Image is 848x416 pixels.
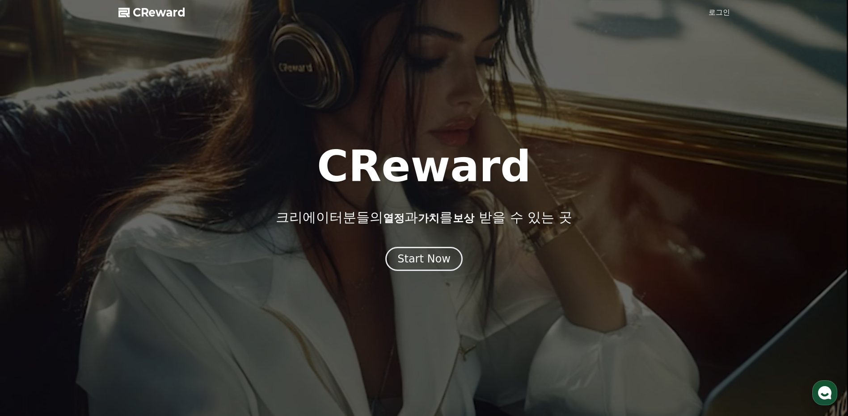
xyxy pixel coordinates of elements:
[385,247,463,271] button: Start Now
[118,5,186,20] a: CReward
[133,5,186,20] span: CReward
[453,212,474,225] span: 보상
[709,7,730,18] a: 로그인
[317,145,531,188] h1: CReward
[383,212,405,225] span: 열정
[385,256,463,264] a: Start Now
[418,212,439,225] span: 가치
[397,252,451,266] div: Start Now
[276,209,572,225] p: 크리에이터분들의 과 를 받을 수 있는 곳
